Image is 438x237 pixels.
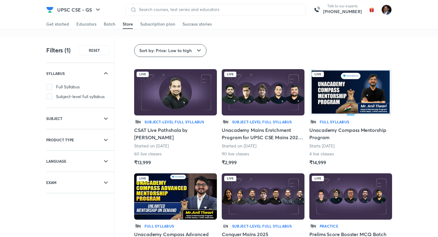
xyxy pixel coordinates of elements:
h5: ₹2,999 [222,159,237,166]
div: Live [224,176,236,181]
div: Success stories [182,21,212,27]
p: हिN [134,119,142,125]
img: Batch Thumbnail [134,69,217,115]
p: Talk to our experts [323,4,362,9]
h6: Full Syllabus [144,223,174,229]
img: Batch Thumbnail [222,69,304,115]
h6: Subject-level full syllabus [144,119,204,125]
img: Batch Thumbnail [222,173,304,220]
p: 4 live classes [309,151,334,157]
h6: Subject-level full syllabus [232,223,292,229]
h6: Subject-level full syllabus [232,119,292,125]
h5: Unacademy Mains Enrichment Program for UPSC CSE Mains 2025 (All - GS I, II, III, IV & Essay) [222,126,304,141]
img: call-us [311,4,323,16]
span: Full Syllabus [56,84,80,90]
p: हिN [309,223,317,229]
img: avatar [367,5,377,15]
h6: SYLLABUS [46,70,65,76]
div: Get started [46,21,69,27]
p: EN [222,223,230,229]
h5: CSAT Live Pathshala by [PERSON_NAME] [134,126,217,141]
h4: Filters (1) [46,46,71,54]
img: Amber Nigam [381,5,392,15]
a: Subscription plan [140,19,175,29]
h6: PRODUCT TYPE [46,137,74,143]
h6: LANGUAGE [46,158,66,164]
div: Live [224,72,236,77]
p: Starts [DATE] [309,143,335,149]
input: Search courses, test series and educators [137,7,301,12]
span: RESET [89,48,100,53]
p: हिN [134,223,142,229]
h5: ₹14,999 [309,159,326,166]
div: Live [137,72,149,77]
button: UPSC CSE - GS [54,4,105,16]
p: हिN [309,119,317,125]
p: 90 live classes [222,151,249,157]
div: Batch [104,21,115,27]
a: Educators [76,19,96,29]
h5: ₹13,999 [134,159,151,166]
p: 60 live classes [134,151,162,157]
div: Live [137,176,149,181]
div: Store [123,21,133,27]
a: Store [123,19,133,29]
div: Subscription plan [140,21,175,27]
h6: Full Syllabus [320,119,349,125]
p: हिN [222,119,230,125]
div: Live [312,176,324,181]
a: Batch [104,19,115,29]
span: Subject-level full syllabus [56,94,105,100]
div: Live [312,72,324,77]
a: Success stories [182,19,212,29]
h6: Practice [320,223,338,229]
img: Batch Thumbnail [134,173,217,220]
p: Started on [DATE] [222,143,256,149]
h6: SUBJECT [46,115,62,122]
div: Educators [76,21,96,27]
button: RESET [79,45,109,55]
h6: EXAM [46,179,57,186]
img: Batch Thumbnail [309,173,392,220]
img: Company Logo [46,6,54,13]
h5: Unacademy Compass Mentorship Program [309,126,392,141]
a: [PHONE_NUMBER] [323,9,362,15]
span: Sort by: Price: Low to high [139,48,192,54]
a: Get started [46,19,69,29]
img: Batch Thumbnail [309,69,392,115]
p: Started on [DATE] [134,143,169,149]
